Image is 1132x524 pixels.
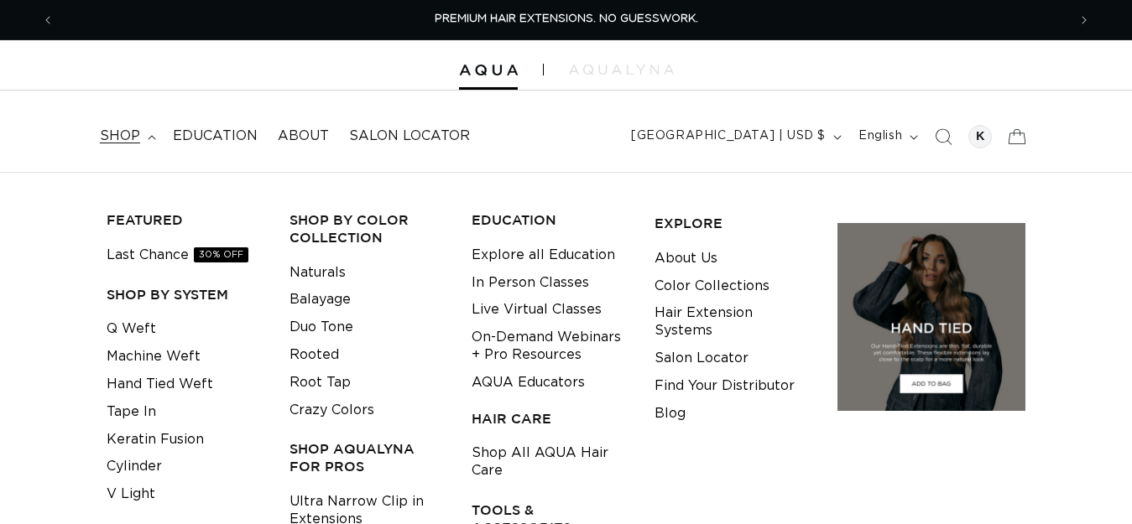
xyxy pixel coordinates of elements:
[655,372,795,400] a: Find Your Distributor
[290,369,351,397] a: Root Tap
[107,480,155,508] a: V Light
[631,127,826,145] span: [GEOGRAPHIC_DATA] | USD $
[90,117,163,155] summary: shop
[107,286,263,304] h3: SHOP BY SYSTEM
[472,439,629,485] a: Shop All AQUA Hair Care
[655,272,769,300] a: Color Collections
[107,371,213,398] a: Hand Tied Weft
[472,269,589,297] a: In Person Classes
[472,211,629,229] h3: EDUCATION
[268,117,339,155] a: About
[655,345,749,372] a: Salon Locator
[655,299,811,345] a: Hair Extension Systems
[29,4,66,36] button: Previous announcement
[107,343,201,371] a: Machine Weft
[655,215,811,232] h3: EXPLORE
[290,259,346,287] a: Naturals
[435,13,698,24] span: PREMIUM HAIR EXTENSIONS. NO GUESSWORK.
[621,121,848,153] button: [GEOGRAPHIC_DATA] | USD $
[339,117,480,155] a: Salon Locator
[655,245,717,272] a: About Us
[290,397,374,424] a: Crazy Colors
[290,314,353,341] a: Duo Tone
[290,440,446,475] h3: Shop AquaLyna for Pros
[107,241,248,269] a: Last Chance30% OFF
[107,426,204,454] a: Keratin Fusion
[472,241,615,269] a: Explore all Education
[163,117,268,155] a: Education
[194,247,248,262] span: 30% OFF
[1066,4,1103,36] button: Next announcement
[472,410,629,428] h3: HAIR CARE
[107,211,263,229] h3: FEATURED
[107,453,162,480] a: Cylinder
[925,118,962,155] summary: Search
[173,127,258,145] span: Education
[290,211,446,246] h3: Shop by Color Collection
[349,127,470,145] span: Salon Locator
[278,127,329,145] span: About
[472,324,629,369] a: On-Demand Webinars + Pro Resources
[858,127,902,145] span: English
[290,286,351,314] a: Balayage
[472,296,602,324] a: Live Virtual Classes
[107,315,156,343] a: Q Weft
[569,65,674,75] img: aqualyna.com
[472,369,585,397] a: AQUA Educators
[459,65,518,76] img: Aqua Hair Extensions
[290,341,339,369] a: Rooted
[100,127,140,145] span: shop
[848,121,925,153] button: English
[107,398,156,426] a: Tape In
[655,400,686,428] a: Blog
